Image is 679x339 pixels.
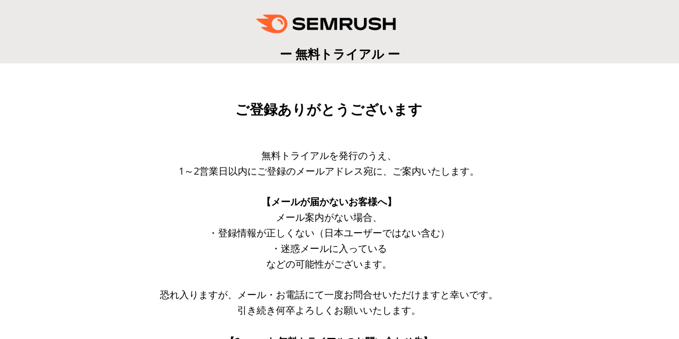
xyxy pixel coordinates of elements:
span: ご登録ありがとうございます [235,102,422,118]
span: ・登録情報が正しくない（日本ユーザーではない含む） [208,226,450,239]
span: 引き続き何卒よろしくお願いいたします。 [237,304,421,316]
span: 恐れ入りますが、メール・お電話にて一度お問合せいただけますと幸いです。 [160,288,498,301]
span: ー 無料トライアル ー [280,45,400,62]
span: 【メールが届かないお客様へ】 [261,195,397,208]
span: ・迷惑メールに入っている [271,242,387,255]
span: 1～2営業日以内にご登録のメールアドレス宛に、ご案内いたします。 [179,164,479,177]
span: 無料トライアルを発行のうえ、 [261,149,397,162]
span: メール案内がない場合、 [276,211,382,223]
span: などの可能性がございます。 [266,257,392,270]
